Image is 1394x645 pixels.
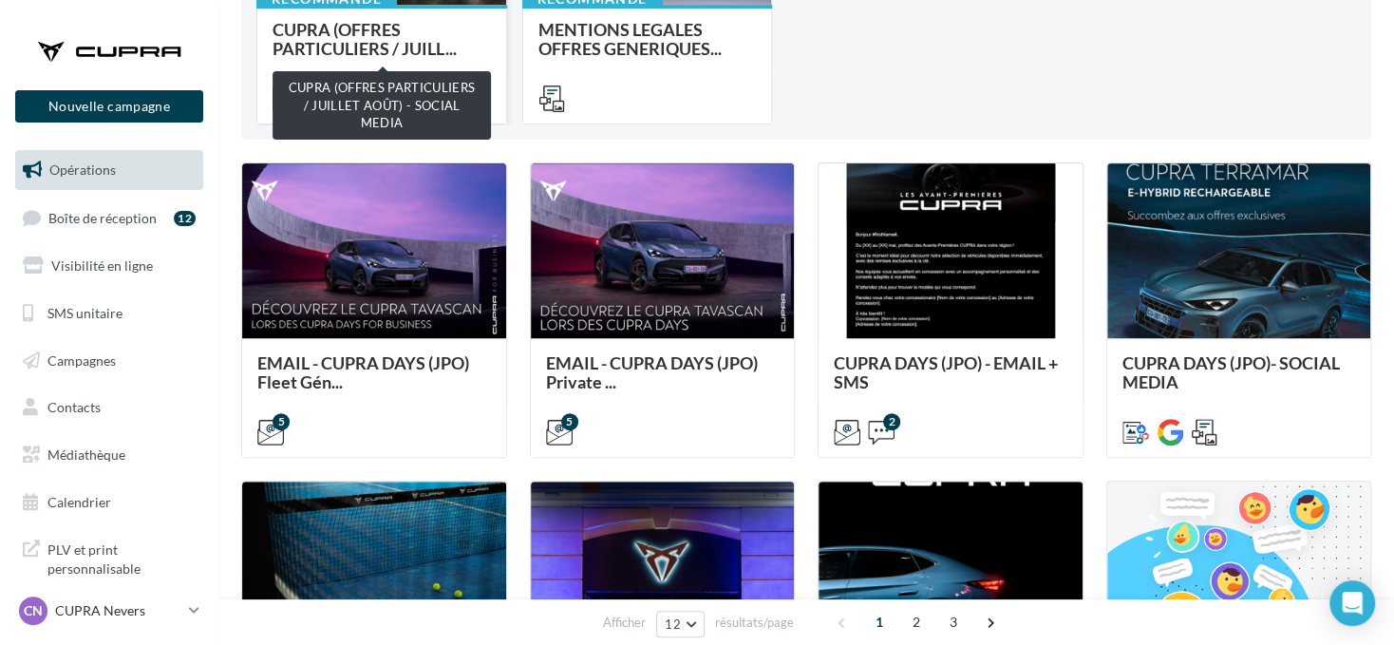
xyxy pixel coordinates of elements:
span: EMAIL - CUPRA DAYS (JPO) Fleet Gén... [257,352,469,392]
div: CUPRA (OFFRES PARTICULIERS / JUILLET AOÛT) - SOCIAL MEDIA [273,71,491,140]
span: MENTIONS LEGALES OFFRES GENERIQUES... [538,19,722,59]
span: 2 [901,607,932,637]
span: Visibilité en ligne [51,257,153,274]
span: 12 [665,617,681,632]
span: EMAIL - CUPRA DAYS (JPO) Private ... [546,352,758,392]
div: 5 [273,413,290,430]
a: SMS unitaire [11,294,207,333]
span: CUPRA DAYS (JPO)- SOCIAL MEDIA [1122,352,1340,392]
a: PLV et print personnalisable [11,529,207,585]
button: Nouvelle campagne [15,90,203,123]
a: Visibilité en ligne [11,246,207,286]
a: Calendrier [11,483,207,522]
a: Boîte de réception12 [11,198,207,238]
span: CN [24,601,43,620]
a: Opérations [11,150,207,190]
span: 3 [938,607,969,637]
div: 2 [883,413,900,430]
span: Afficher [603,614,646,632]
span: résultats/page [715,614,794,632]
a: Médiathèque [11,435,207,475]
span: Opérations [49,161,116,178]
span: Boîte de réception [48,209,157,225]
span: 1 [864,607,895,637]
span: Calendrier [47,494,111,510]
span: CUPRA (OFFRES PARTICULIERS / JUILL... [273,19,457,59]
div: Open Intercom Messenger [1329,580,1375,626]
button: 12 [656,611,705,637]
span: Contacts [47,399,101,415]
div: 5 [561,413,578,430]
span: Campagnes [47,351,116,368]
a: Campagnes [11,341,207,381]
a: Contacts [11,388,207,427]
span: Médiathèque [47,446,125,463]
span: PLV et print personnalisable [47,537,196,578]
p: CUPRA Nevers [55,601,181,620]
div: 12 [174,211,196,226]
span: SMS unitaire [47,305,122,321]
a: CN CUPRA Nevers [15,593,203,629]
span: CUPRA DAYS (JPO) - EMAIL + SMS [834,352,1058,392]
